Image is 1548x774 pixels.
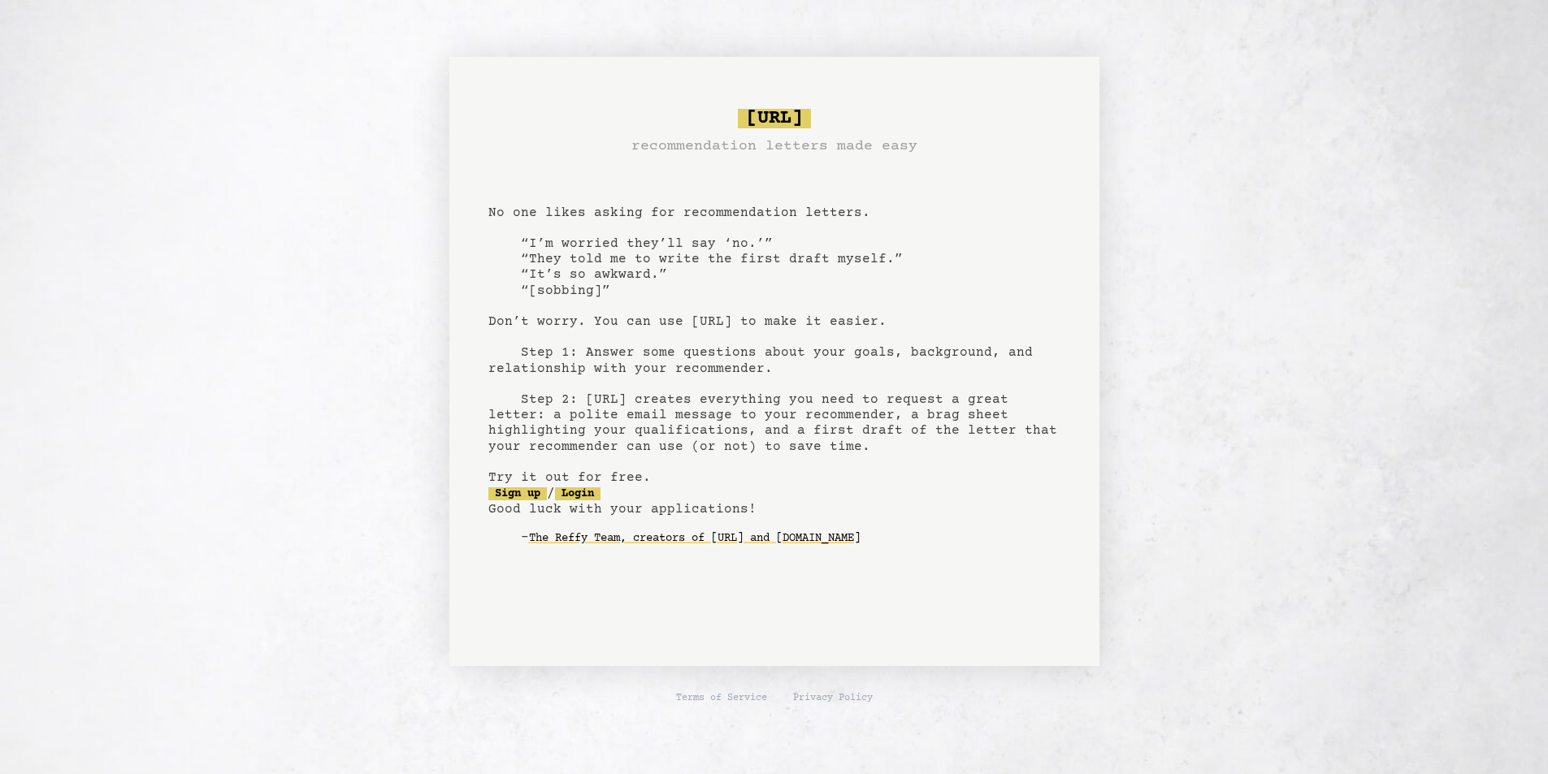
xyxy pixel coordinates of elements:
a: Login [555,487,601,500]
a: Sign up [488,487,547,500]
span: [URL] [738,109,811,128]
a: Privacy Policy [793,692,873,705]
div: - [521,530,1060,547]
a: Terms of Service [676,692,767,705]
a: The Reffy Team, creators of [URL] and [DOMAIN_NAME] [529,525,861,551]
pre: No one likes asking for recommendation letters. “I’m worried they’ll say ‘no.’” “They told me to ... [488,102,1060,578]
h3: recommendation letters made easy [631,135,917,158]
